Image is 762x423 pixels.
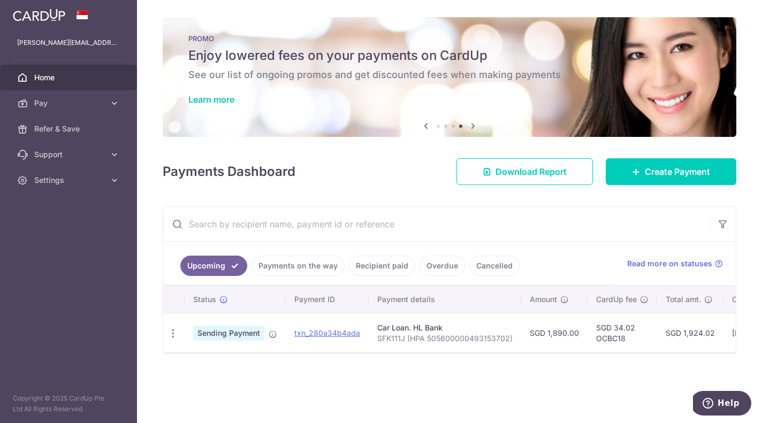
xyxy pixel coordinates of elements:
a: Download Report [456,158,593,185]
img: Latest Promos banner [163,17,736,137]
h5: Enjoy lowered fees on your payments on CardUp [188,47,711,64]
a: Payments on the way [252,256,345,276]
h4: Payments Dashboard [163,162,295,181]
span: Pay [34,98,105,109]
th: Payment details [369,286,521,313]
td: SGD 1,924.02 [657,313,723,352]
a: Read more on statuses [627,258,723,269]
p: SFK111J (HPA 505600000493153702) [377,333,513,344]
a: txn_280a34b4ada [294,328,360,337]
span: Sending Payment [193,326,264,341]
td: SGD 1,890.00 [521,313,588,352]
td: SGD 34.02 OCBC18 [588,313,657,352]
span: Status [193,294,216,305]
a: Upcoming [180,256,247,276]
a: Overdue [420,256,465,276]
img: CardUp [13,9,65,21]
a: Create Payment [606,158,736,185]
a: Recipient paid [349,256,415,276]
span: Home [34,72,105,83]
span: Support [34,149,105,160]
div: Car Loan. HL Bank [377,322,513,333]
span: Create Payment [645,165,710,178]
span: Settings [34,175,105,186]
p: PROMO [188,34,711,43]
p: [PERSON_NAME][EMAIL_ADDRESS][DOMAIN_NAME] [17,37,120,48]
span: Download Report [496,165,567,178]
span: Refer & Save [34,124,105,134]
iframe: Opens a widget where you can find more information [693,391,751,418]
h6: See our list of ongoing promos and get discounted fees when making payments [188,68,711,81]
th: Payment ID [286,286,369,313]
span: Amount [530,294,557,305]
input: Search by recipient name, payment id or reference [163,207,710,241]
a: Learn more [188,94,234,105]
span: Total amt. [666,294,701,305]
span: Read more on statuses [627,258,712,269]
span: CardUp fee [596,294,637,305]
a: Cancelled [469,256,520,276]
